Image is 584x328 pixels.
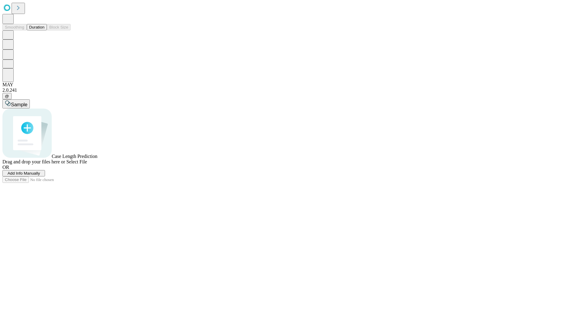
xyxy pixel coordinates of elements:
[2,93,12,99] button: @
[2,170,45,176] button: Add Info Manually
[27,24,47,30] button: Duration
[66,159,87,164] span: Select File
[2,99,30,108] button: Sample
[5,94,9,98] span: @
[52,154,97,159] span: Case Length Prediction
[2,165,9,170] span: OR
[11,102,27,107] span: Sample
[2,87,582,93] div: 2.0.241
[2,24,27,30] button: Smoothing
[47,24,71,30] button: Block Size
[8,171,40,176] span: Add Info Manually
[2,82,582,87] div: MAY
[2,159,65,164] span: Drag and drop your files here or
